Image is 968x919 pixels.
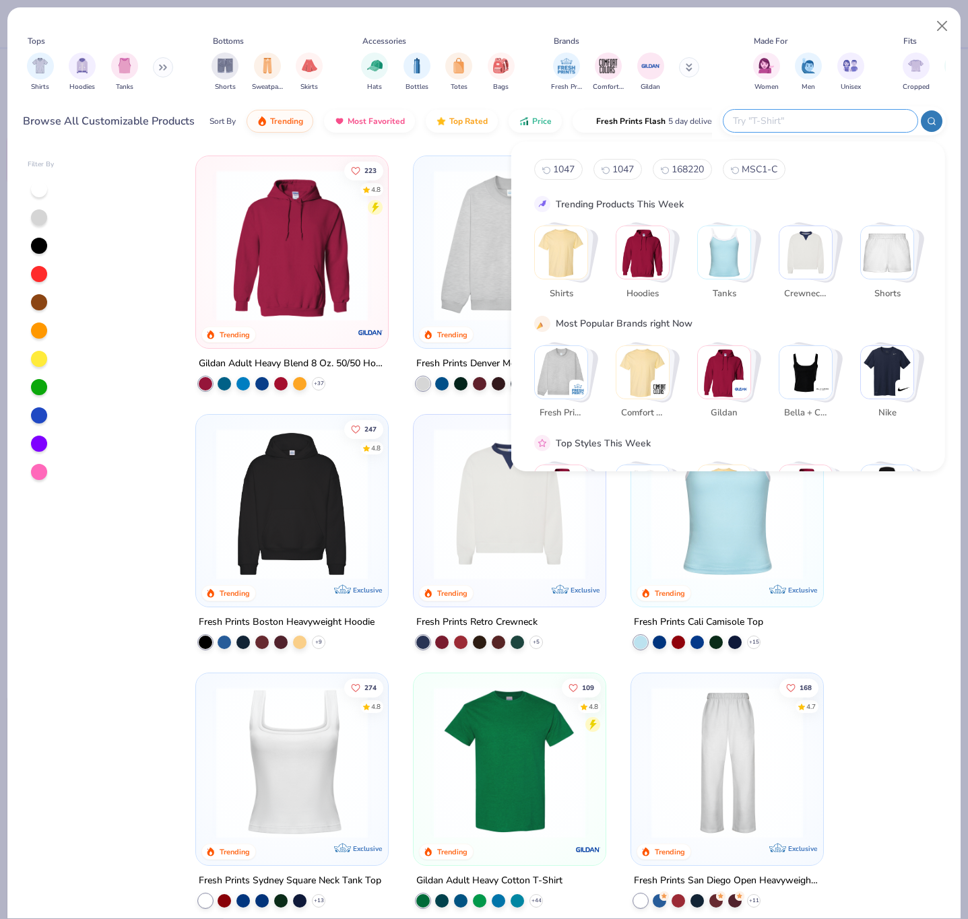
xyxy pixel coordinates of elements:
[571,382,585,396] img: Fresh Prints
[702,407,746,420] span: Gildan
[779,345,841,426] button: Stack Card Button Bella + Canvas
[416,873,562,889] div: Gildan Adult Heavy Cotton T-Shirt
[637,53,664,92] div: filter for Gildan
[903,35,917,47] div: Fits
[843,58,858,73] img: Unisex Image
[404,53,430,92] div: filter for Bottles
[616,465,678,545] button: Stack Card Button Sportswear
[573,110,728,133] button: Fresh Prints Flash5 day delivery
[556,436,651,450] div: Top Styles This Week
[348,116,405,127] span: Most Favorited
[493,82,509,92] span: Bags
[753,53,780,92] div: filter for Women
[212,53,238,92] button: filter button
[535,226,587,279] img: Shirts
[427,687,592,838] img: db319196-8705-402d-8b46-62aaa07ed94f
[702,287,746,301] span: Tanks
[536,437,548,449] img: pink_star.gif
[551,82,582,92] span: Fresh Prints
[571,586,600,594] span: Exclusive
[930,13,955,39] button: Close
[801,58,816,73] img: Men Image
[865,287,909,301] span: Shorts
[860,345,922,426] button: Stack Card Button Nike
[367,58,383,73] img: Hats Image
[779,346,832,399] img: Bella + Canvas
[908,58,924,73] img: Cropped Image
[361,53,388,92] button: filter button
[551,53,582,92] button: filter button
[371,702,381,712] div: 4.8
[199,355,385,372] div: Gildan Adult Heavy Blend 8 Oz. 50/50 Hooded Sweatshirt
[732,113,908,129] input: Try "T-Shirt"
[788,586,817,594] span: Exclusive
[534,226,596,306] button: Stack Card Button Shirts
[451,82,467,92] span: Totes
[535,346,587,399] img: Fresh Prints
[697,226,759,306] button: Stack Card Button Tanks
[364,167,377,174] span: 223
[260,58,275,73] img: Sweatpants Image
[903,82,930,92] span: Cropped
[27,53,54,92] div: filter for Shirts
[209,170,375,321] img: 01756b78-01f6-4cc6-8d8a-3c30c1a0c8ac
[69,82,95,92] span: Hoodies
[416,614,538,631] div: Fresh Prints Retro Crewneck
[616,226,678,306] button: Stack Card Button Hoodies
[535,465,587,518] img: Classic
[252,82,283,92] span: Sweatpants
[509,110,562,133] button: Price
[593,159,642,180] button: 10471
[806,702,816,712] div: 4.7
[616,345,678,426] button: Stack Card Button Comfort Colors
[634,614,763,631] div: Fresh Prints Cali Camisole Top
[534,345,596,426] button: Stack Card Button Fresh Prints
[556,56,577,76] img: Fresh Prints Image
[69,53,96,92] button: filter button
[488,53,515,92] div: filter for Bags
[861,346,913,399] img: Nike
[861,465,913,518] img: Preppy
[416,355,603,372] div: Fresh Prints Denver Mock Neck Heavyweight Sweatshirt
[324,110,415,133] button: Most Favorited
[361,53,388,92] div: filter for Hats
[199,873,381,889] div: Fresh Prints Sydney Square Neck Tank Top
[536,318,548,330] img: party_popper.gif
[698,226,750,279] img: Tanks
[616,346,669,399] img: Comfort Colors
[788,844,817,853] span: Exclusive
[583,116,593,127] img: flash.gif
[427,170,592,321] img: f5d85501-0dbb-4ee4-b115-c08fa3845d83
[302,58,317,73] img: Skirts Image
[556,197,684,211] div: Trending Products This Week
[406,82,428,92] span: Bottles
[449,116,488,127] span: Top Rated
[436,116,447,127] img: TopRated.gif
[539,407,583,420] span: Fresh Prints
[534,159,583,180] button: 1047 0
[367,82,382,92] span: Hats
[616,226,669,279] img: Hoodies
[488,53,515,92] button: filter button
[593,53,624,92] button: filter button
[816,382,829,396] img: Bella + Canvas
[353,586,382,594] span: Exclusive
[598,56,618,76] img: Comfort Colors Image
[779,465,841,545] button: Stack Card Button Cozy
[252,53,283,92] button: filter button
[353,844,382,853] span: Exclusive
[218,58,233,73] img: Shorts Image
[213,35,244,47] div: Bottoms
[562,678,601,697] button: Like
[800,684,812,691] span: 168
[779,465,832,518] img: Cozy
[532,116,552,127] span: Price
[252,53,283,92] div: filter for Sweatpants
[209,115,236,127] div: Sort By
[596,116,666,127] span: Fresh Prints Flash
[779,226,841,306] button: Stack Card Button Crewnecks
[344,419,383,438] button: Like
[860,465,922,545] button: Stack Card Button Preppy
[445,53,472,92] button: filter button
[247,110,313,133] button: Trending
